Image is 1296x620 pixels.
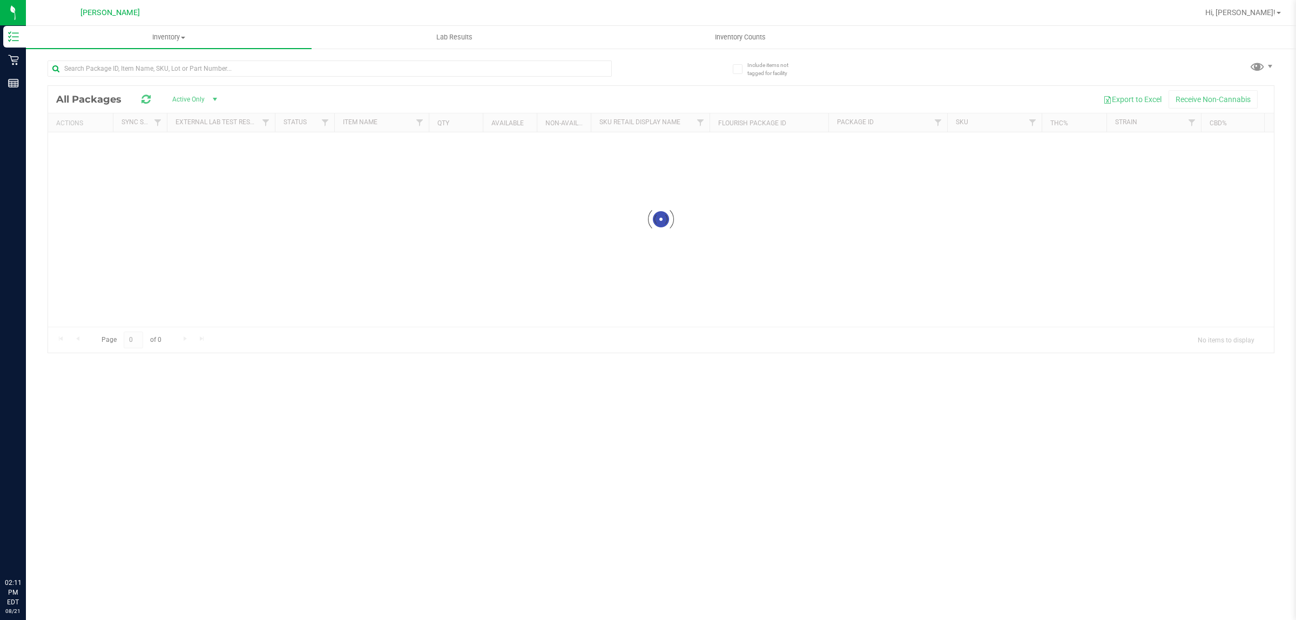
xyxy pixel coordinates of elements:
span: Include items not tagged for facility [747,61,801,77]
span: Lab Results [422,32,487,42]
inline-svg: Inventory [8,31,19,42]
span: Inventory [26,32,312,42]
span: [PERSON_NAME] [80,8,140,17]
input: Search Package ID, Item Name, SKU, Lot or Part Number... [48,60,612,77]
p: 08/21 [5,607,21,615]
p: 02:11 PM EDT [5,578,21,607]
inline-svg: Reports [8,78,19,89]
span: Inventory Counts [700,32,780,42]
a: Inventory [26,26,312,49]
a: Lab Results [312,26,597,49]
inline-svg: Retail [8,55,19,65]
a: Inventory Counts [597,26,883,49]
span: Hi, [PERSON_NAME]! [1205,8,1275,17]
